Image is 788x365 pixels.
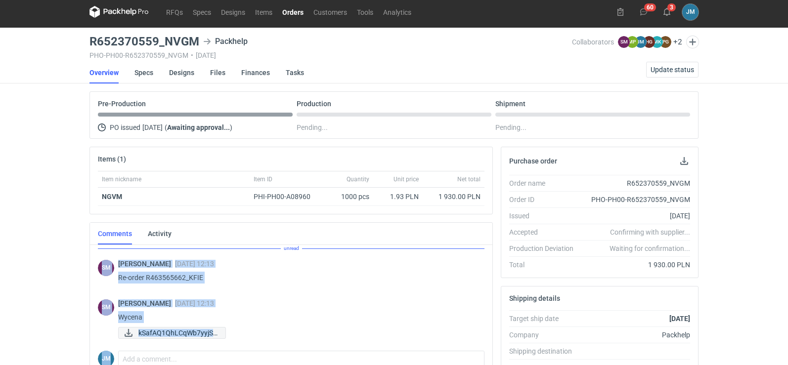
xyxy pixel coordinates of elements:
p: Re-order R463565662_KFIE [118,272,477,284]
span: Net total [457,175,481,183]
button: 3 [659,4,675,20]
p: Wycena [118,311,477,323]
strong: Awaiting approval... [167,123,230,131]
div: 1000 pcs [324,188,373,206]
div: Total [509,260,581,270]
span: • [191,51,193,59]
div: 1 930.00 PLN [581,260,690,270]
a: Overview [89,62,119,83]
div: R652370559_NVGM [581,178,690,188]
h2: Items (1) [98,155,126,163]
figcaption: SM [98,299,114,316]
span: [PERSON_NAME] [118,299,175,307]
figcaption: MK [651,36,663,48]
button: Edit collaborators [686,36,699,48]
h3: R652370559_NVGM [89,36,199,47]
a: RFQs [161,6,188,18]
div: Shipping destination [509,346,581,356]
span: kSafAQ1QhLCqWb7yyjSt... [138,327,218,338]
figcaption: JM [635,36,647,48]
em: Waiting for confirmation... [610,243,690,253]
a: Tasks [286,62,304,83]
span: Item nickname [102,175,141,183]
span: ) [230,123,232,131]
h2: Shipping details [509,294,560,302]
span: Collaborators [572,38,614,46]
a: Orders [277,6,308,18]
a: Specs [188,6,216,18]
span: ( [165,123,167,131]
figcaption: PG [659,36,671,48]
a: Analytics [378,6,416,18]
div: Target ship date [509,314,581,324]
div: Packhelp [203,36,248,47]
figcaption: SM [618,36,630,48]
svg: Packhelp Pro [89,6,149,18]
div: PO issued [98,122,293,133]
div: Sebastian Markut [98,299,114,316]
a: Finances [241,62,270,83]
div: Order name [509,178,581,188]
span: [DATE] 12:13 [175,260,214,268]
button: 60 [636,4,652,20]
a: Designs [216,6,250,18]
div: Sebastian Markut [98,260,114,276]
div: [DATE] [581,211,690,221]
div: Company [509,330,581,340]
div: Accepted [509,227,581,237]
a: Items [250,6,277,18]
div: Packhelp [581,330,690,340]
figcaption: HG [643,36,655,48]
div: PHO-PH00-R652370559_NVGM [DATE] [89,51,572,59]
button: Update status [646,62,699,78]
span: unread [281,243,302,254]
p: Shipment [495,100,525,108]
div: 1.93 PLN [377,192,419,202]
strong: NGVM [102,193,122,201]
span: Unit price [394,175,419,183]
div: Issued [509,211,581,221]
div: PHI-PH00-A08960 [254,192,320,202]
strong: [DATE] [669,315,690,323]
div: kSafAQ1QhLCqWb7yyjStDkkLY2xC1vFbRTQzxPxe.docx [118,327,217,339]
a: Files [210,62,225,83]
div: Joanna Myślak [682,4,699,20]
figcaption: MP [626,36,638,48]
a: Specs [134,62,153,83]
div: Order ID [509,195,581,204]
p: Pre-Production [98,100,146,108]
h2: Purchase order [509,157,557,165]
div: 1 930.00 PLN [427,192,481,202]
span: Item ID [254,175,272,183]
a: Activity [148,223,172,244]
span: [DATE] 12:13 [175,299,214,307]
em: Confirming with supplier... [610,228,690,236]
figcaption: SM [98,260,114,276]
span: [PERSON_NAME] [118,260,175,268]
p: Production [297,100,331,108]
div: Production Deviation [509,243,581,253]
a: Customers [308,6,352,18]
a: Tools [352,6,378,18]
button: JM [682,4,699,20]
button: +2 [673,38,682,46]
a: Comments [98,223,132,244]
span: Quantity [347,175,369,183]
span: Update status [651,66,694,73]
div: PHO-PH00-R652370559_NVGM [581,195,690,204]
a: Designs [169,62,194,83]
span: Pending... [297,122,328,133]
div: Pending... [495,122,690,133]
a: kSafAQ1QhLCqWb7yyjSt... [118,327,226,339]
button: Download PO [678,155,690,167]
span: [DATE] [142,122,163,133]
